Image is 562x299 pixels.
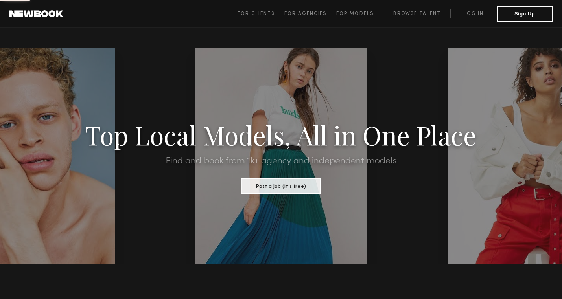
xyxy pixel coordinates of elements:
[241,181,321,190] a: Post a Job (it’s free)
[497,6,553,22] button: Sign Up
[336,11,374,16] span: For Models
[336,9,383,18] a: For Models
[42,123,520,147] h1: Top Local Models, All in One Place
[238,9,284,18] a: For Clients
[383,9,450,18] a: Browse Talent
[284,9,336,18] a: For Agencies
[284,11,326,16] span: For Agencies
[238,11,275,16] span: For Clients
[450,9,497,18] a: Log in
[241,178,321,194] button: Post a Job (it’s free)
[42,156,520,166] h2: Find and book from 1k+ agency and independent models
